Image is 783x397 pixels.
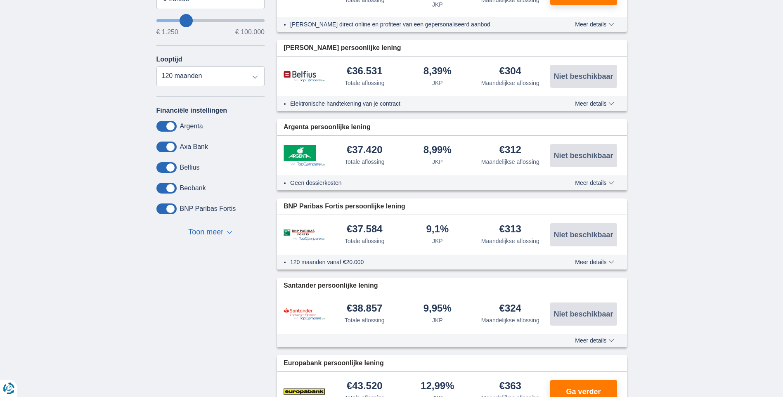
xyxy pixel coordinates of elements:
[235,29,265,35] span: € 100.000
[575,101,614,106] span: Meer details
[481,79,539,87] div: Maandelijkse aflossing
[156,19,265,22] input: wantToBorrow
[432,237,443,245] div: JKP
[347,66,383,77] div: €36.531
[499,303,521,314] div: €324
[575,338,614,343] span: Meer details
[550,65,617,88] button: Niet beschikbaar
[290,99,545,108] li: Elektronische handtekening van je contract
[499,224,521,235] div: €313
[345,158,385,166] div: Totale aflossing
[423,145,452,156] div: 8,99%
[290,20,545,28] li: [PERSON_NAME] direct online en profiteer van een gepersonaliseerd aanbod
[284,359,384,368] span: Europabank persoonlijke lening
[550,223,617,246] button: Niet beschikbaar
[569,21,620,28] button: Meer details
[347,145,383,156] div: €37.420
[290,258,545,266] li: 120 maanden vanaf €20.000
[554,310,613,318] span: Niet beschikbaar
[284,229,325,241] img: product.pl.alt BNP Paribas Fortis
[432,316,443,324] div: JKP
[227,231,232,234] span: ▼
[575,180,614,186] span: Meer details
[569,259,620,265] button: Meer details
[284,43,401,53] span: [PERSON_NAME] persoonlijke lening
[284,71,325,83] img: product.pl.alt Belfius
[284,123,371,132] span: Argenta persoonlijke lening
[550,144,617,167] button: Niet beschikbaar
[481,158,539,166] div: Maandelijkse aflossing
[186,227,235,238] button: Toon meer ▼
[284,145,325,166] img: product.pl.alt Argenta
[284,202,405,211] span: BNP Paribas Fortis persoonlijke lening
[156,107,227,114] label: Financiële instellingen
[180,143,208,151] label: Axa Bank
[347,303,383,314] div: €38.857
[569,337,620,344] button: Meer details
[575,259,614,265] span: Meer details
[566,388,601,395] span: Ga verder
[284,281,378,291] span: Santander persoonlijke lening
[569,100,620,107] button: Meer details
[180,123,203,130] label: Argenta
[180,205,236,213] label: BNP Paribas Fortis
[554,73,613,80] span: Niet beschikbaar
[345,237,385,245] div: Totale aflossing
[180,164,200,171] label: Belfius
[481,237,539,245] div: Maandelijkse aflossing
[156,29,178,35] span: € 1.250
[499,145,521,156] div: €312
[554,231,613,239] span: Niet beschikbaar
[345,316,385,324] div: Totale aflossing
[188,227,223,238] span: Toon meer
[156,56,182,63] label: Looptijd
[426,224,449,235] div: 9,1%
[421,381,454,392] div: 12,99%
[432,0,443,9] div: JKP
[345,79,385,87] div: Totale aflossing
[423,303,452,314] div: 9,95%
[432,79,443,87] div: JKP
[284,307,325,320] img: product.pl.alt Santander
[347,224,383,235] div: €37.584
[481,316,539,324] div: Maandelijkse aflossing
[347,381,383,392] div: €43.520
[554,152,613,159] span: Niet beschikbaar
[423,66,452,77] div: 8,39%
[550,302,617,326] button: Niet beschikbaar
[499,66,521,77] div: €304
[575,21,614,27] span: Meer details
[432,158,443,166] div: JKP
[499,381,521,392] div: €363
[180,184,206,192] label: Beobank
[569,180,620,186] button: Meer details
[290,179,545,187] li: Geen dossierkosten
